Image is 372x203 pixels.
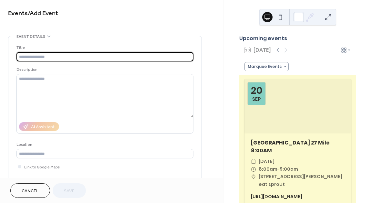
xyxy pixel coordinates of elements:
[259,173,345,188] span: [STREET_ADDRESS][PERSON_NAME] eat sprout
[251,86,263,95] div: 20
[244,139,351,155] div: [GEOGRAPHIC_DATA] 27 Mile 8:00AM
[259,158,274,166] span: [DATE]
[10,183,50,198] button: Cancel
[16,44,192,51] div: Title
[28,7,58,20] span: / Add Event
[22,188,39,195] span: Cancel
[251,173,256,181] div: ​
[277,166,280,173] span: -
[239,35,356,42] div: Upcoming events
[280,166,298,173] span: 9:00am
[251,193,302,200] a: [URL][DOMAIN_NAME]
[16,33,45,40] span: Event details
[252,97,261,101] div: Sep
[16,66,192,73] div: Description
[16,141,192,148] div: Location
[251,166,256,173] div: ​
[251,158,256,166] div: ​
[259,166,277,173] span: 8:00am
[24,164,60,171] span: Link to Google Maps
[8,7,28,20] a: Events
